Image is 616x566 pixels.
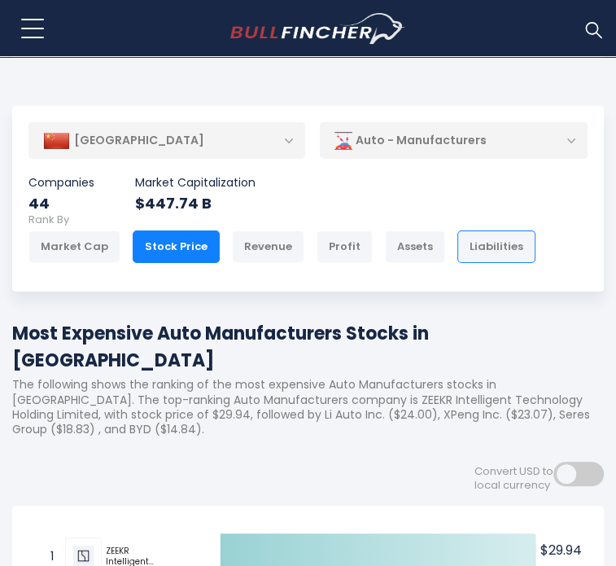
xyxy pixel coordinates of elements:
[73,546,94,566] img: ZEEKR Intelligent Technology Holding Limited
[230,13,405,44] img: bullfincher logo
[135,175,256,190] p: Market Capitalization
[317,230,373,263] div: Profit
[232,230,304,263] div: Revenue
[28,123,305,159] div: [GEOGRAPHIC_DATA]
[230,13,405,44] a: Go to homepage
[42,546,59,566] span: 1
[133,230,220,263] div: Stock Price
[385,230,445,263] div: Assets
[28,175,94,190] p: Companies
[320,122,588,160] div: Auto - Manufacturers
[28,230,120,263] div: Market Cap
[474,465,553,493] span: Convert USD to local currency
[12,320,604,374] h1: Most Expensive Auto Manufacturers Stocks in [GEOGRAPHIC_DATA]
[12,377,604,437] p: The following shows the ranking of the most expensive Auto Manufacturers stocks in [GEOGRAPHIC_DA...
[135,194,256,213] div: $447.74 B
[540,541,582,559] text: $29.94
[28,213,548,227] p: Rank By
[28,194,94,213] div: 44
[457,230,535,263] div: Liabilities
